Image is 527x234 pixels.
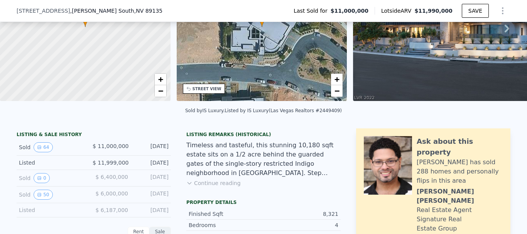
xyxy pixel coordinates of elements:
div: [DATE] [134,173,169,183]
button: Show Options [495,3,510,19]
div: Bedrooms [189,221,263,229]
button: View historical data [34,190,52,200]
div: Sold [19,173,88,183]
span: , NV 89135 [134,8,163,14]
a: Zoom in [331,74,343,85]
span: [STREET_ADDRESS] [17,7,70,15]
div: 4 [263,221,338,229]
span: Lotside ARV [381,7,414,15]
span: $ 11,999,000 [93,160,129,166]
span: − [158,86,163,96]
div: Listed [19,159,86,167]
div: Listing Remarks (Historical) [186,131,341,138]
a: Zoom out [155,85,166,97]
button: View historical data [34,142,52,152]
span: $ 6,187,000 [95,207,128,213]
div: Listed [19,206,88,214]
a: Zoom out [331,85,343,97]
span: $ 6,000,000 [95,190,128,197]
div: Timeless and tasteful, this stunning 10,180 sqft estate sits on a 1/2 acre behind the guarded gat... [186,141,341,178]
a: Zoom in [155,74,166,85]
div: [DATE] [135,159,169,167]
div: Sold by IS Luxury . [185,108,225,113]
span: $ 11,000,000 [93,143,129,149]
span: Last Sold for [294,7,331,15]
div: Ask about this property [417,136,503,158]
span: + [334,74,340,84]
button: Continue reading [186,179,241,187]
div: [PERSON_NAME] has sold 288 homes and personally flips in this area [417,158,503,185]
span: $ 6,400,000 [95,174,128,180]
button: View historical data [34,173,50,183]
div: [DATE] [134,206,169,214]
div: [DATE] [134,190,169,200]
span: − [334,86,340,96]
div: Signature Real Estate Group [417,215,503,233]
div: Property details [186,199,341,205]
span: , [PERSON_NAME] South [70,7,162,15]
div: Sold [19,142,86,152]
div: LISTING & SALE HISTORY [17,131,171,139]
span: $11,000,000 [331,7,368,15]
div: Sold [19,190,88,200]
span: + [158,74,163,84]
div: [DATE] [135,142,169,152]
div: STREET VIEW [193,86,221,92]
div: 8,321 [263,210,338,218]
div: Listed by IS Luxury (Las Vegas Realtors #2449409) [225,108,342,113]
span: $11,990,000 [414,8,452,14]
div: [PERSON_NAME] [PERSON_NAME] [417,187,503,205]
button: SAVE [462,4,489,18]
div: Finished Sqft [189,210,263,218]
div: Real Estate Agent [417,205,472,215]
